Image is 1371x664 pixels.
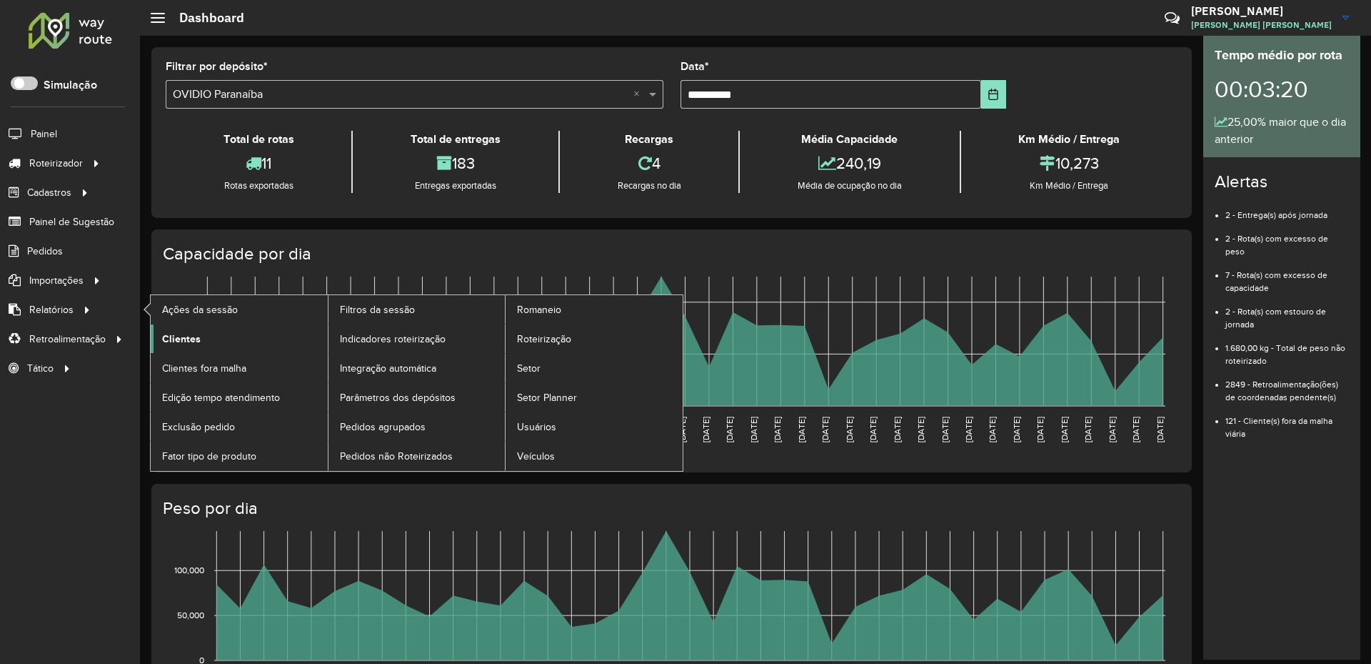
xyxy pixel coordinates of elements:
[151,442,328,470] a: Fator tipo de produto
[506,412,683,441] a: Usuários
[517,332,571,347] span: Roteirização
[506,324,683,353] a: Roteirização
[27,185,71,200] span: Cadastros
[166,58,268,75] label: Filtrar por depósito
[169,131,348,148] div: Total de rotas
[328,295,506,324] a: Filtros da sessão
[517,361,541,376] span: Setor
[965,148,1174,179] div: 10,273
[340,302,415,317] span: Filtros da sessão
[29,156,83,171] span: Roteirizador
[1012,417,1021,442] text: [DATE]
[151,383,328,412] a: Edição tempo atendimento
[743,148,955,179] div: 240,19
[820,417,830,442] text: [DATE]
[563,131,735,148] div: Recargas
[356,179,554,193] div: Entregas exportadas
[163,498,1177,519] h4: Peso por dia
[633,86,646,103] span: Clear all
[940,417,950,442] text: [DATE]
[563,179,735,193] div: Recargas no dia
[1225,367,1349,404] li: 2849 - Retroalimentação(ões) de coordenadas pendente(s)
[340,420,426,435] span: Pedidos agrupados
[29,273,84,288] span: Importações
[1215,114,1349,148] div: 25,00% maior que o dia anterior
[29,302,74,317] span: Relatórios
[162,332,201,347] span: Clientes
[506,354,683,382] a: Setor
[1225,404,1349,440] li: 121 - Cliente(s) fora da malha viária
[988,417,997,442] text: [DATE]
[163,244,1177,264] h4: Capacidade por dia
[773,417,782,442] text: [DATE]
[151,412,328,441] a: Exclusão pedido
[27,244,63,259] span: Pedidos
[174,565,204,575] text: 100,000
[1215,46,1349,65] div: Tempo médio por rota
[517,420,556,435] span: Usuários
[356,148,554,179] div: 183
[162,449,256,464] span: Fator tipo de produto
[964,417,973,442] text: [DATE]
[1191,19,1332,31] span: [PERSON_NAME] [PERSON_NAME]
[177,610,204,620] text: 50,000
[893,417,902,442] text: [DATE]
[1157,3,1187,34] a: Contato Rápido
[328,442,506,470] a: Pedidos não Roteirizados
[328,324,506,353] a: Indicadores roteirização
[340,361,436,376] span: Integração automática
[1225,258,1349,294] li: 7 - Rota(s) com excesso de capacidade
[797,417,806,442] text: [DATE]
[340,449,453,464] span: Pedidos não Roteirizados
[681,58,709,75] label: Data
[517,390,577,405] span: Setor Planner
[1108,417,1117,442] text: [DATE]
[328,412,506,441] a: Pedidos agrupados
[845,417,854,442] text: [DATE]
[44,76,97,94] label: Simulação
[31,127,57,142] span: Painel
[517,449,555,464] span: Veículos
[151,295,328,324] a: Ações da sessão
[1035,417,1045,442] text: [DATE]
[162,420,235,435] span: Exclusão pedido
[563,148,735,179] div: 4
[1225,222,1349,258] li: 2 - Rota(s) com excesso de peso
[749,417,758,442] text: [DATE]
[328,354,506,382] a: Integração automática
[916,417,925,442] text: [DATE]
[1131,417,1140,442] text: [DATE]
[868,417,878,442] text: [DATE]
[169,148,348,179] div: 11
[151,324,328,353] a: Clientes
[1191,4,1332,18] h3: [PERSON_NAME]
[162,361,246,376] span: Clientes fora malha
[1215,172,1349,192] h4: Alertas
[29,214,114,229] span: Painel de Sugestão
[328,383,506,412] a: Parâmetros dos depósitos
[1225,294,1349,331] li: 2 - Rota(s) com estouro de jornada
[340,390,456,405] span: Parâmetros dos depósitos
[340,332,446,347] span: Indicadores roteirização
[162,302,238,317] span: Ações da sessão
[981,80,1006,109] button: Choose Date
[1083,417,1093,442] text: [DATE]
[162,390,280,405] span: Edição tempo atendimento
[169,179,348,193] div: Rotas exportadas
[701,417,710,442] text: [DATE]
[506,442,683,470] a: Veículos
[1060,417,1069,442] text: [DATE]
[965,131,1174,148] div: Km Médio / Entrega
[1155,417,1165,442] text: [DATE]
[506,295,683,324] a: Romaneio
[165,10,244,26] h2: Dashboard
[1215,65,1349,114] div: 00:03:20
[27,361,54,376] span: Tático
[1225,198,1349,222] li: 2 - Entrega(s) após jornada
[29,332,106,347] span: Retroalimentação
[965,179,1174,193] div: Km Médio / Entrega
[506,383,683,412] a: Setor Planner
[356,131,554,148] div: Total de entregas
[743,131,955,148] div: Média Capacidade
[517,302,561,317] span: Romaneio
